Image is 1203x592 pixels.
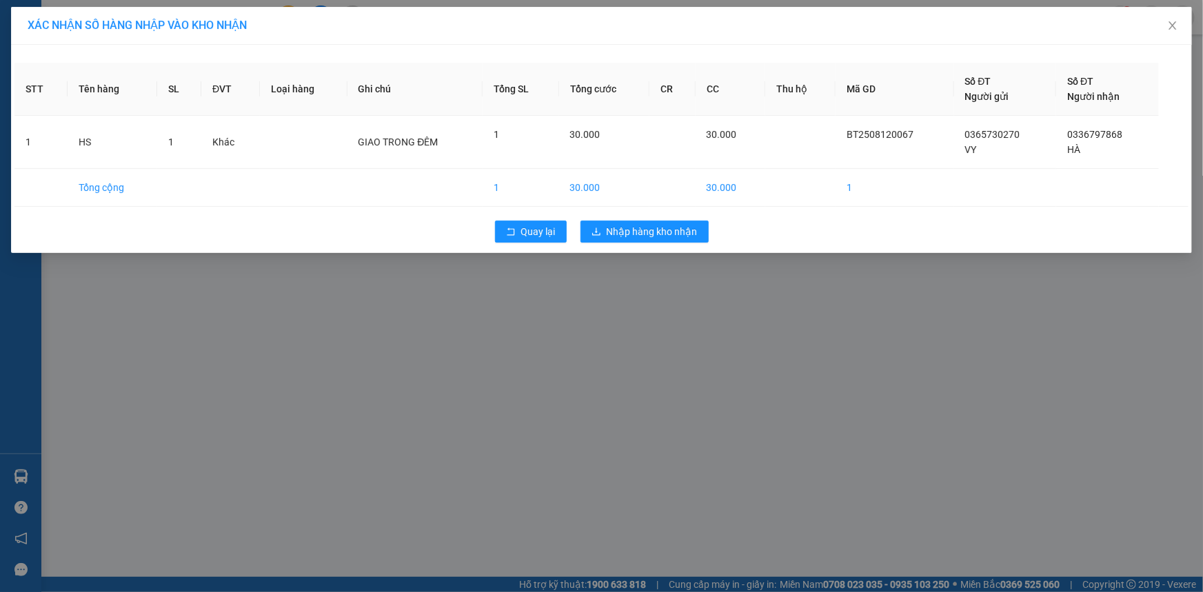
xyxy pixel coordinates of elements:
span: 0336797868 [1067,129,1122,140]
span: 1 [168,136,174,147]
th: Ghi chú [347,63,483,116]
span: Nhập hàng kho nhận [607,224,698,239]
span: Người nhận [1067,91,1120,102]
span: 30.000 [570,129,600,140]
td: HS [68,116,157,169]
th: Tổng SL [483,63,558,116]
span: download [592,227,601,238]
td: 30.000 [696,169,765,207]
th: CC [696,63,765,116]
th: Thu hộ [765,63,836,116]
span: XÁC NHẬN SỐ HÀNG NHẬP VÀO KHO NHẬN [28,19,247,32]
span: Số ĐT [965,76,991,87]
button: downloadNhập hàng kho nhận [580,221,709,243]
span: 0365730270 [965,129,1020,140]
span: 1 [494,129,499,140]
th: Loại hàng [260,63,347,116]
th: Tên hàng [68,63,157,116]
th: Mã GD [836,63,953,116]
th: CR [649,63,695,116]
td: Tổng cộng [68,169,157,207]
span: Quay lại [521,224,556,239]
span: VY [965,144,977,155]
span: HÀ [1067,144,1080,155]
th: SL [157,63,201,116]
td: 30.000 [559,169,650,207]
td: 1 [483,169,558,207]
span: BT2508120067 [847,129,913,140]
span: Số ĐT [1067,76,1093,87]
th: Tổng cước [559,63,650,116]
span: GIAO TRONG ĐÊM [358,136,438,147]
button: rollbackQuay lại [495,221,567,243]
th: ĐVT [201,63,260,116]
td: Khác [201,116,260,169]
span: rollback [506,227,516,238]
span: close [1167,20,1178,31]
span: 30.000 [707,129,737,140]
th: STT [14,63,68,116]
button: Close [1153,7,1192,45]
td: 1 [836,169,953,207]
td: 1 [14,116,68,169]
span: Người gửi [965,91,1009,102]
